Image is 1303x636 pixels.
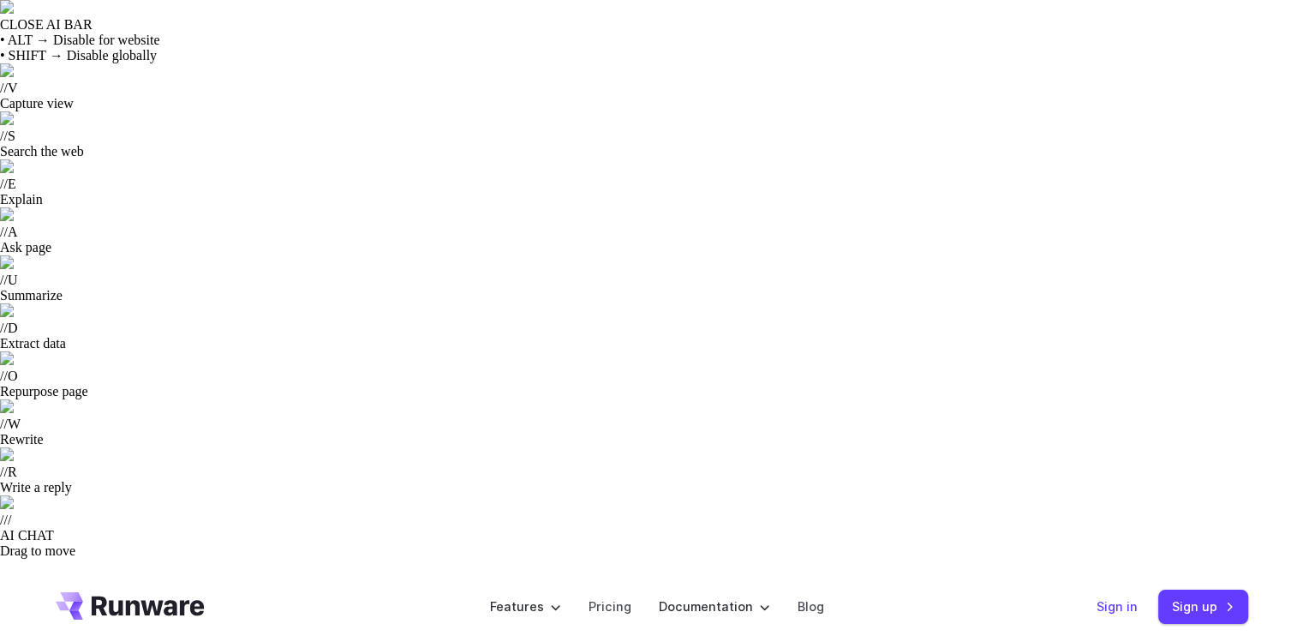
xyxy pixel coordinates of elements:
a: Pricing [589,597,631,616]
a: Sign in [1097,597,1138,616]
a: Sign up [1158,590,1248,623]
a: Blog [798,597,824,616]
a: Go to / [56,592,205,620]
label: Features [490,597,561,616]
label: Documentation [659,597,770,616]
